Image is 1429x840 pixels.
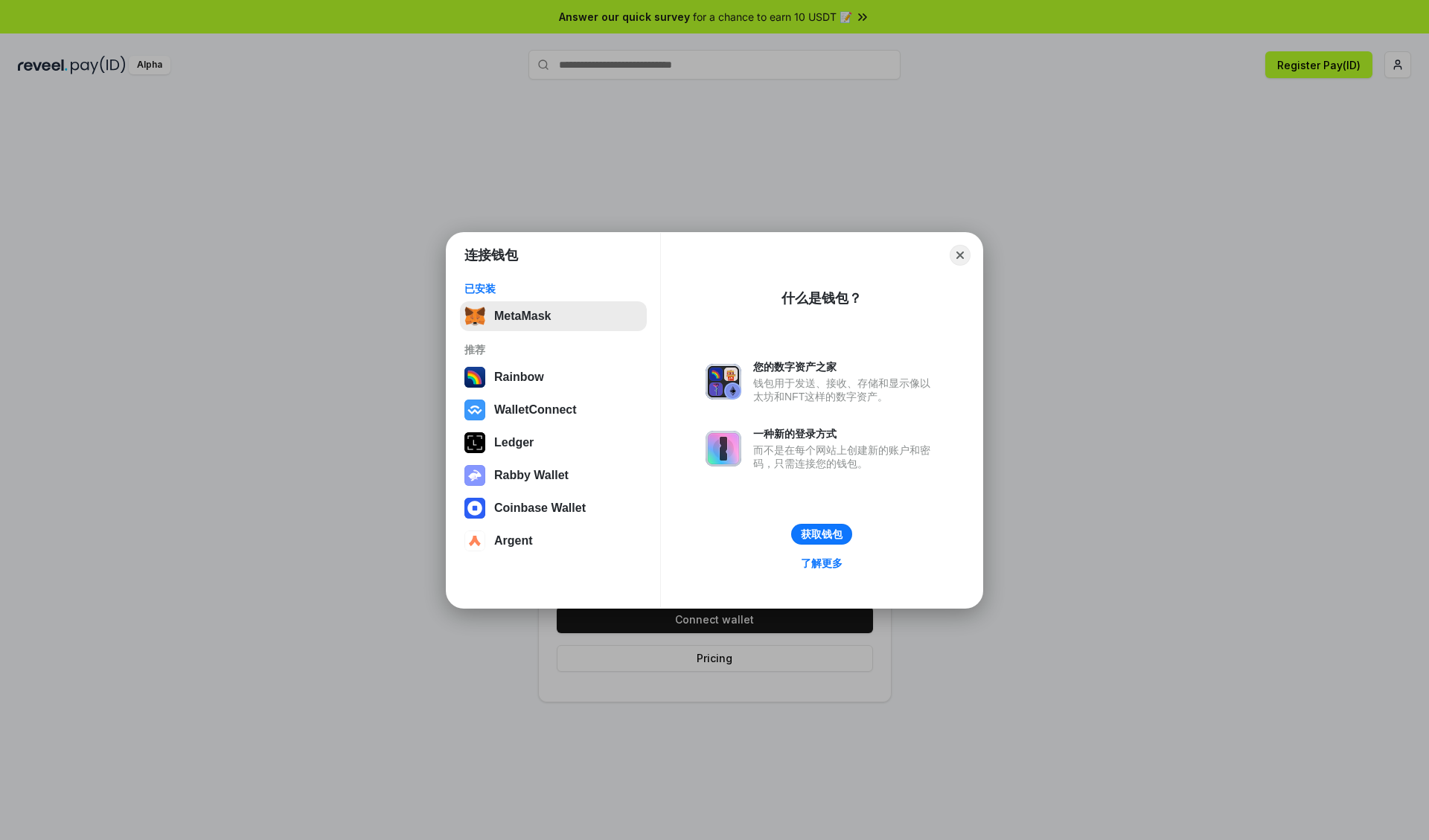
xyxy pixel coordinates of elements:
[781,289,862,307] div: 什么是钱包？
[494,534,533,548] div: Argent
[494,436,534,449] div: Ledger
[460,395,647,425] button: WalletConnect
[464,246,518,264] h1: 连接钱包
[494,310,551,323] div: MetaMask
[753,376,938,403] div: 钱包用于发送、接收、存储和显示像以太坊和NFT这样的数字资产。
[464,343,642,356] div: 推荐
[753,443,938,470] div: 而不是在每个网站上创建新的账户和密码，只需连接您的钱包。
[494,469,569,482] div: Rabby Wallet
[460,301,647,331] button: MetaMask
[801,528,843,541] div: 获取钱包
[460,493,647,523] button: Coinbase Wallet
[460,362,647,392] button: Rainbow
[464,432,485,453] img: svg+xml,%3Csvg%20xmlns%3D%22http%3A%2F%2Fwww.w3.org%2F2000%2Fsvg%22%20width%3D%2228%22%20height%3...
[706,364,741,400] img: svg+xml,%3Csvg%20xmlns%3D%22http%3A%2F%2Fwww.w3.org%2F2000%2Fsvg%22%20fill%3D%22none%22%20viewBox...
[753,427,938,440] div: 一种新的登录方式
[494,501,586,515] div: Coinbase Wallet
[460,526,647,556] button: Argent
[464,498,485,519] img: svg+xml,%3Csvg%20width%3D%2228%22%20height%3D%2228%22%20viewBox%3D%220%200%2028%2028%22%20fill%3D...
[950,245,971,266] button: Close
[464,465,485,486] img: svg+xml,%3Csvg%20xmlns%3D%22http%3A%2F%2Fwww.w3.org%2F2000%2Fsvg%22%20fill%3D%22none%22%20viewBox...
[753,360,938,373] div: 您的数字资产之家
[460,461,647,490] button: Rabby Wallet
[464,530,485,551] img: svg+xml,%3Csvg%20width%3D%2228%22%20height%3D%2228%22%20viewBox%3D%220%200%2028%2028%22%20fill%3D...
[792,554,851,573] a: 了解更多
[464,400,485,420] img: svg+xml,%3Csvg%20width%3D%2228%22%20height%3D%2228%22%20viewBox%3D%220%200%2028%2028%22%20fill%3D...
[460,428,647,458] button: Ledger
[464,282,642,295] div: 已安装
[464,306,485,327] img: svg+xml,%3Csvg%20fill%3D%22none%22%20height%3D%2233%22%20viewBox%3D%220%200%2035%2033%22%20width%...
[494,403,577,417] div: WalletConnect
[494,371,544,384] div: Rainbow
[801,557,843,570] div: 了解更多
[464,367,485,388] img: svg+xml,%3Csvg%20width%3D%22120%22%20height%3D%22120%22%20viewBox%3D%220%200%20120%20120%22%20fil...
[791,524,852,545] button: 获取钱包
[706,431,741,467] img: svg+xml,%3Csvg%20xmlns%3D%22http%3A%2F%2Fwww.w3.org%2F2000%2Fsvg%22%20fill%3D%22none%22%20viewBox...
